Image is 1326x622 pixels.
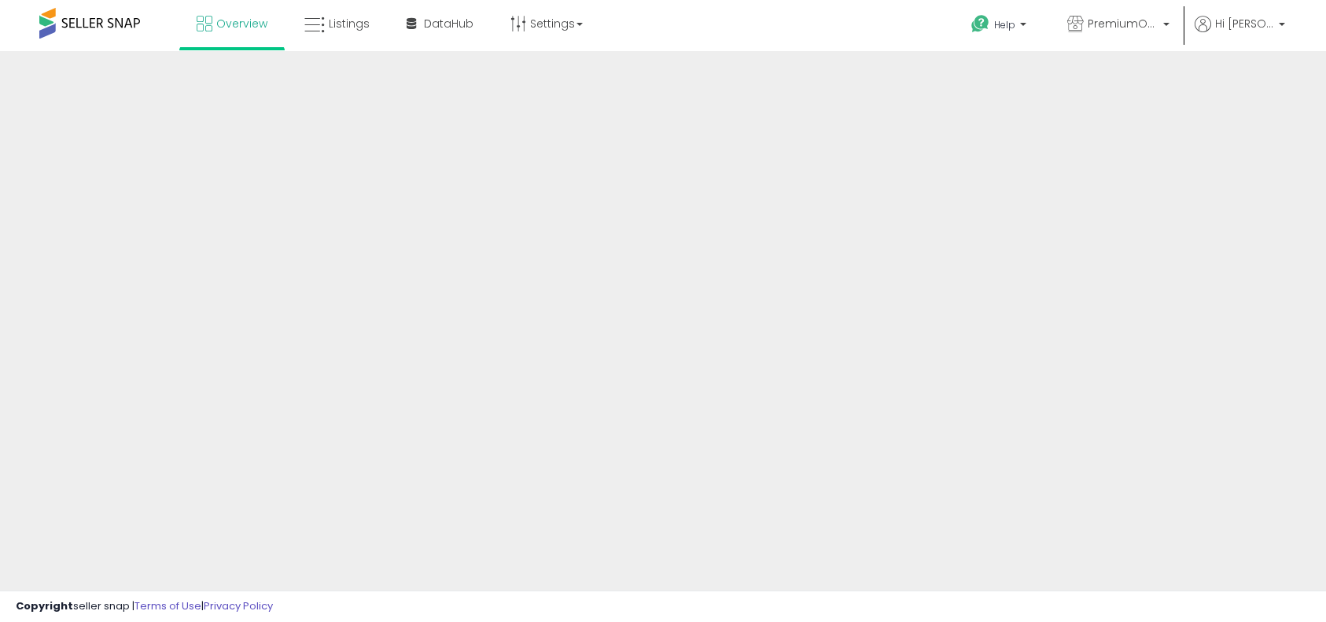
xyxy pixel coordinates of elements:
[1215,16,1274,31] span: Hi [PERSON_NAME]
[16,598,73,613] strong: Copyright
[16,599,273,614] div: seller snap | |
[329,16,370,31] span: Listings
[424,16,473,31] span: DataHub
[216,16,267,31] span: Overview
[959,2,1042,51] a: Help
[1195,16,1285,51] a: Hi [PERSON_NAME]
[994,18,1015,31] span: Help
[971,14,990,34] i: Get Help
[204,598,273,613] a: Privacy Policy
[134,598,201,613] a: Terms of Use
[1088,16,1158,31] span: PremiumOutdoorGrills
